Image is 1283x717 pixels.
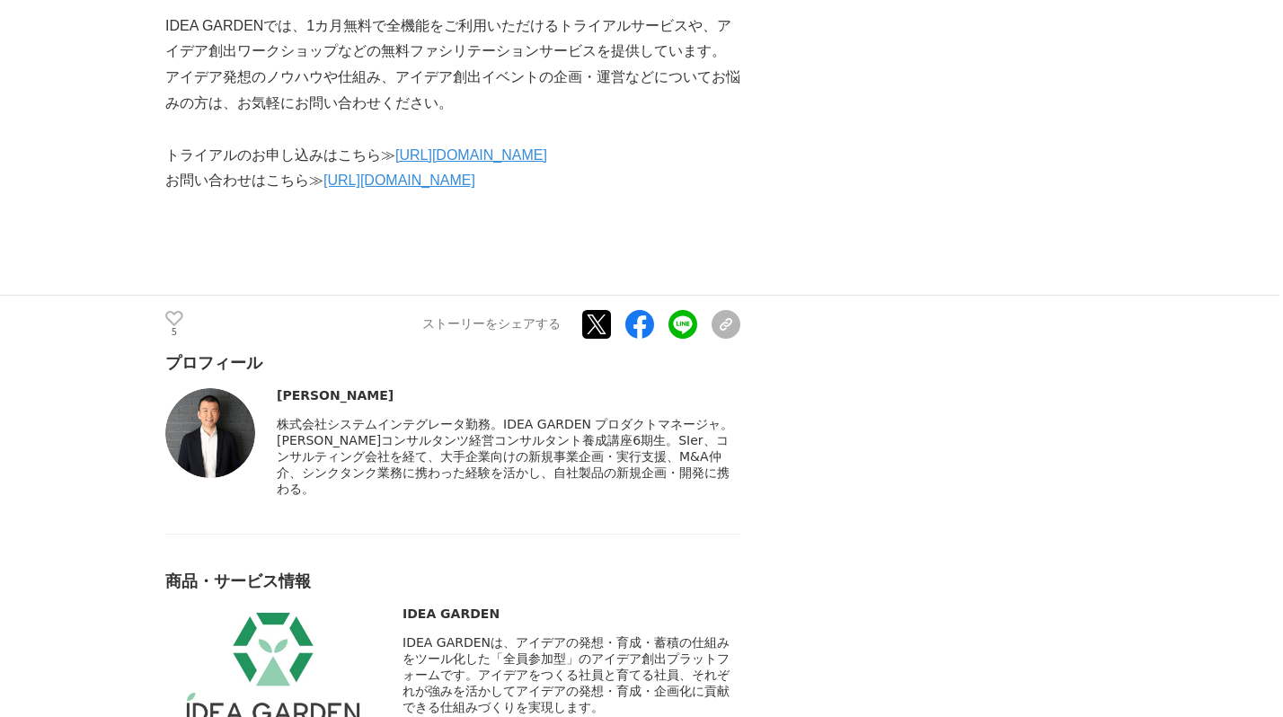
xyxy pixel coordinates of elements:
div: IDEA GARDEN [403,606,740,621]
div: [PERSON_NAME] [277,388,740,403]
p: ストーリーをシェアする [422,316,561,332]
span: [PERSON_NAME]コンサルタンツ経営コンサルタント養成講座6期生。SIer、コンサルティング会社を経て、大手企業向けの新規事業企画・実行支援、M&A仲介、シンクタンク業務に携わった経験を... [277,433,730,496]
p: アイデア発想のノウハウや仕組み、アイデア創出イベントの企画・運営などについてお悩みの方は、お気軽にお問い合わせください。 [165,65,740,117]
a: [URL][DOMAIN_NAME] [395,147,547,163]
span: 株式会社システムインテグレータ勤務。IDEA GARDEN プロダクトマネージャ。 [277,417,733,431]
img: thumbnail_e16d9420-0f0d-11ee-9778-419048fc93fc.jpg [165,388,255,478]
a: [URL][DOMAIN_NAME] [323,173,475,188]
span: IDEA GARDENは、アイデアの発想・育成・蓄積の仕組みをツール化した「全員参加型」のアイデア創出プラットフォームです。アイデアをつくる社員と育てる社員、それぞれが強みを活かしてアイデアの発... [403,635,730,714]
div: 商品・サービス情報 [165,571,740,592]
p: IDEA GARDENでは、1カ月無料で全機能をご利用いただけるトライアルサービスや、アイデア創出ワークショップなどの無料ファシリテーションサービスを提供しています。 [165,13,740,66]
p: トライアルのお申し込みはこちら≫ [165,143,740,169]
p: 5 [165,328,183,337]
div: プロフィール [165,352,740,374]
p: お問い合わせはこちら≫ [165,168,740,194]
